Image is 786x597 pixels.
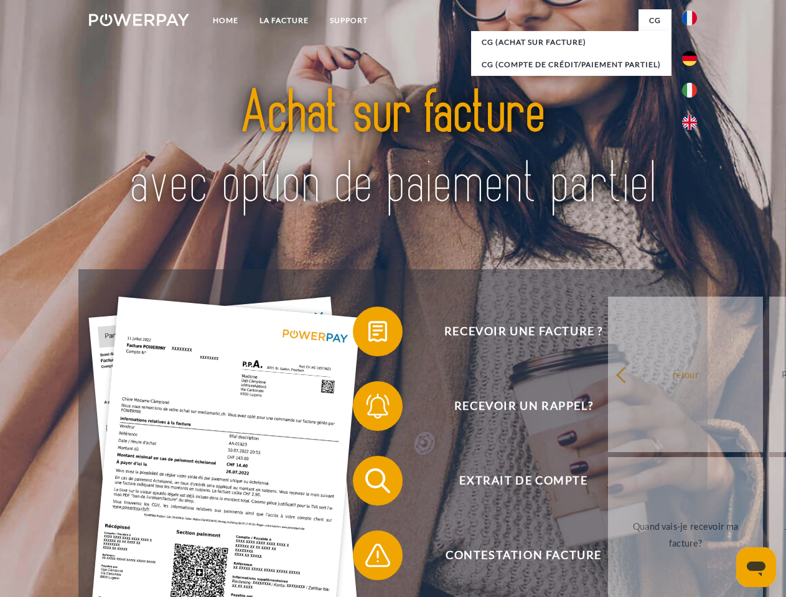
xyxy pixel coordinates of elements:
[371,530,676,580] span: Contestation Facture
[353,530,676,580] button: Contestation Facture
[615,518,756,552] div: Quand vais-je recevoir ma facture?
[471,53,671,76] a: CG (Compte de crédit/paiement partiel)
[371,456,676,506] span: Extrait de compte
[736,547,776,587] iframe: Bouton de lancement de la fenêtre de messagerie
[682,83,697,98] img: it
[615,366,756,382] div: retour
[353,381,676,431] button: Recevoir un rappel?
[362,465,393,496] img: qb_search.svg
[202,9,249,32] a: Home
[362,391,393,422] img: qb_bell.svg
[371,381,676,431] span: Recevoir un rappel?
[89,14,189,26] img: logo-powerpay-white.svg
[471,31,671,53] a: CG (achat sur facture)
[682,11,697,25] img: fr
[639,9,671,32] a: CG
[682,51,697,66] img: de
[682,115,697,130] img: en
[353,307,676,356] button: Recevoir une facture ?
[249,9,319,32] a: LA FACTURE
[353,456,676,506] button: Extrait de compte
[362,316,393,347] img: qb_bill.svg
[319,9,378,32] a: Support
[371,307,676,356] span: Recevoir une facture ?
[362,540,393,571] img: qb_warning.svg
[119,60,667,238] img: title-powerpay_fr.svg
